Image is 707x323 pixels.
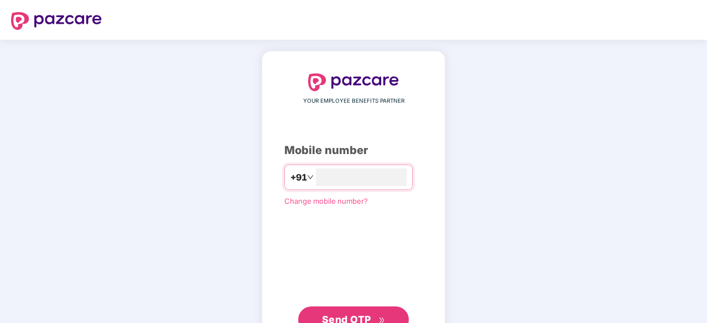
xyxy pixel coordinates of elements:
span: +91 [290,171,307,184]
a: Change mobile number? [284,197,368,205]
span: YOUR EMPLOYEE BENEFITS PARTNER [303,97,404,105]
img: logo [308,73,399,91]
span: down [307,174,314,181]
div: Mobile number [284,142,423,159]
img: logo [11,12,102,30]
